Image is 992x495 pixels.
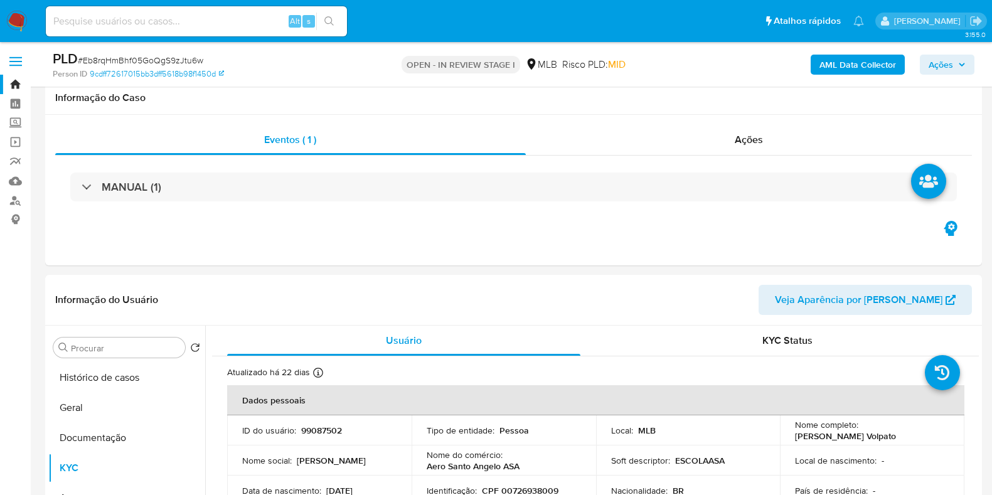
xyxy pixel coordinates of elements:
[920,55,974,75] button: Ações
[227,385,964,415] th: Dados pessoais
[427,460,520,472] p: Aero Santo Angelo ASA
[297,455,366,466] p: [PERSON_NAME]
[316,13,342,30] button: search-icon
[301,425,342,436] p: 99087502
[499,425,529,436] p: Pessoa
[55,92,972,104] h1: Informação do Caso
[71,343,180,354] input: Procurar
[227,366,310,378] p: Atualizado há 22 dias
[525,58,557,72] div: MLB
[242,425,296,436] p: ID do usuário :
[759,285,972,315] button: Veja Aparência por [PERSON_NAME]
[264,132,316,147] span: Eventos ( 1 )
[386,333,422,348] span: Usuário
[307,15,311,27] span: s
[55,294,158,306] h1: Informação do Usuário
[795,419,858,430] p: Nome completo :
[675,455,725,466] p: ESCOLAASA
[611,425,633,436] p: Local :
[53,68,87,80] b: Person ID
[882,455,884,466] p: -
[929,55,953,75] span: Ações
[242,455,292,466] p: Nome social :
[774,14,841,28] span: Atalhos rápidos
[638,425,656,436] p: MLB
[290,15,300,27] span: Alt
[819,55,896,75] b: AML Data Collector
[90,68,224,80] a: 9cdff72617015bb3dff5618b98f1450d
[48,453,205,483] button: KYC
[70,173,957,201] div: MANUAL (1)
[894,15,965,27] p: carla.siqueira@mercadolivre.com
[53,48,78,68] b: PLD
[853,16,864,26] a: Notificações
[190,343,200,356] button: Retornar ao pedido padrão
[608,57,626,72] span: MID
[969,14,983,28] a: Sair
[811,55,905,75] button: AML Data Collector
[735,132,763,147] span: Ações
[562,58,626,72] span: Risco PLD:
[58,343,68,353] button: Procurar
[46,13,347,29] input: Pesquise usuários ou casos...
[427,449,503,460] p: Nome do comércio :
[402,56,520,73] p: OPEN - IN REVIEW STAGE I
[795,455,877,466] p: Local de nascimento :
[48,363,205,393] button: Histórico de casos
[48,393,205,423] button: Geral
[78,54,203,67] span: # Eb8rqHmBhf05GoQgS9zJtu6w
[762,333,813,348] span: KYC Status
[611,455,670,466] p: Soft descriptor :
[775,285,942,315] span: Veja Aparência por [PERSON_NAME]
[48,423,205,453] button: Documentação
[102,180,161,194] h3: MANUAL (1)
[795,430,896,442] p: [PERSON_NAME] Volpato
[427,425,494,436] p: Tipo de entidade :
